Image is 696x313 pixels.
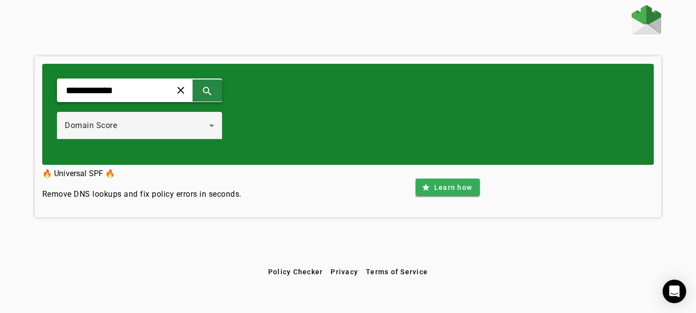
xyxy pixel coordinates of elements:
button: Terms of Service [362,263,432,281]
img: Fraudmarc Logo [632,5,661,34]
button: Privacy [327,263,362,281]
h4: Remove DNS lookups and fix policy errors in seconds. [42,188,242,200]
div: Open Intercom Messenger [663,280,686,303]
span: Domain Score [65,121,117,130]
button: Policy Checker [264,263,327,281]
button: Learn how [416,179,480,196]
span: Terms of Service [366,268,428,276]
span: Privacy [331,268,358,276]
span: Policy Checker [268,268,323,276]
h3: 🔥 Universal SPF 🔥 [42,167,242,181]
span: Learn how [434,183,472,192]
a: Home [632,5,661,37]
